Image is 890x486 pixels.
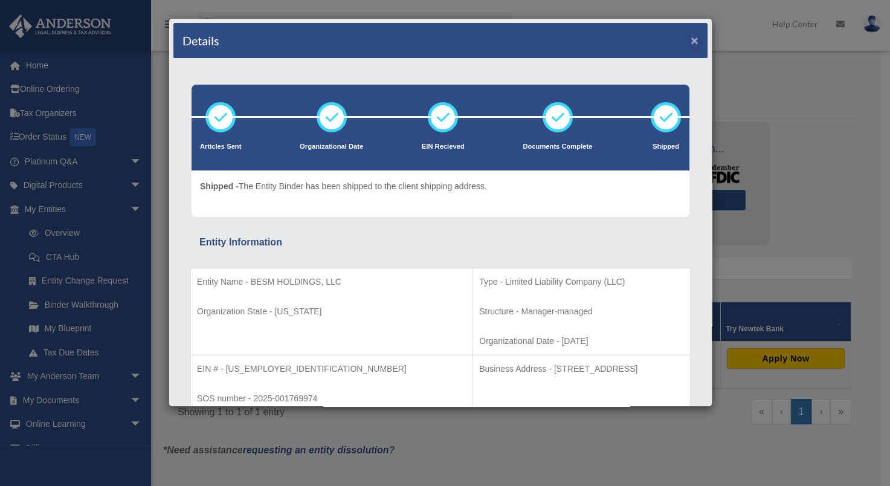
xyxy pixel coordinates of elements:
[200,141,241,153] p: Articles Sent
[523,141,592,153] p: Documents Complete
[200,179,487,194] p: The Entity Binder has been shipped to the client shipping address.
[422,141,465,153] p: EIN Recieved
[182,32,219,49] h4: Details
[479,274,684,290] p: Type - Limited Liability Company (LLC)
[199,234,682,251] div: Entity Information
[479,361,684,377] p: Business Address - [STREET_ADDRESS]
[651,141,681,153] p: Shipped
[300,141,363,153] p: Organizational Date
[479,334,684,349] p: Organizational Date - [DATE]
[197,361,466,377] p: EIN # - [US_EMPLOYER_IDENTIFICATION_NUMBER]
[197,391,466,406] p: SOS number - 2025-001769974
[691,34,698,47] button: ×
[200,181,239,191] span: Shipped -
[479,304,684,319] p: Structure - Manager-managed
[197,274,466,290] p: Entity Name - BESM HOLDINGS, LLC
[197,304,466,319] p: Organization State - [US_STATE]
